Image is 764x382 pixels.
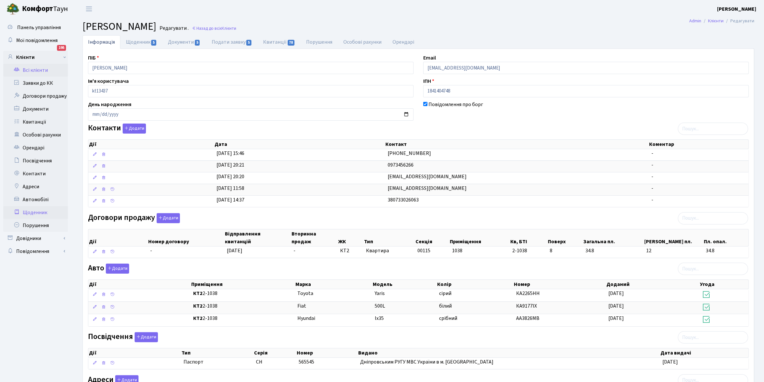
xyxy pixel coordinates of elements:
[22,4,53,14] b: Комфорт
[133,331,158,343] a: Додати
[717,5,756,13] b: [PERSON_NAME]
[724,17,754,25] li: Редагувати
[606,280,699,289] th: Доданий
[88,229,148,246] th: Дії
[3,34,68,47] a: Мої повідомлення195
[651,185,653,192] span: -
[703,229,748,246] th: Пл. опал.
[3,128,68,141] a: Особові рахунки
[297,290,313,297] span: Toyota
[227,247,242,254] span: [DATE]
[340,247,361,255] span: КТ2
[385,140,649,149] th: Контакт
[83,35,120,49] a: Інформація
[512,247,545,255] span: 2-1038
[6,3,19,16] img: logo.png
[222,25,236,31] span: Клієнти
[3,167,68,180] a: Контакти
[123,124,146,134] button: Контакти
[375,290,385,297] span: Yaris
[150,247,152,254] span: -
[516,302,537,310] span: КА9177ІХ
[338,229,363,246] th: ЖК
[297,302,306,310] span: Fiat
[181,348,253,357] th: Тип
[88,54,99,62] label: ПІБ
[3,90,68,103] a: Договори продажу
[151,40,156,46] span: 5
[88,213,180,223] label: Договори продажу
[706,247,746,255] span: 34.8
[216,173,244,180] span: [DATE] 20:20
[583,229,644,246] th: Загальна пл.
[699,280,748,289] th: Угода
[660,348,748,357] th: Дата видачі
[206,35,258,49] a: Подати заявку
[708,17,724,24] a: Клієнти
[609,302,624,310] span: [DATE]
[3,21,68,34] a: Панель управління
[193,315,292,322] span: 2-1038
[256,358,262,366] span: СН
[83,19,156,34] span: [PERSON_NAME]
[120,35,162,49] a: Щоденник
[678,123,748,135] input: Пошук...
[651,196,653,203] span: -
[388,161,414,169] span: 0973456266
[301,35,338,49] a: Порушення
[57,45,66,51] div: 195
[216,150,244,157] span: [DATE] 15:46
[550,247,580,255] span: 8
[193,302,203,310] b: КТ2
[3,219,68,232] a: Порушення
[162,35,206,49] a: Документи
[423,77,434,85] label: ІПН
[415,229,449,246] th: Секція
[193,302,292,310] span: 2-1038
[678,212,748,224] input: Пошук...
[17,24,61,31] span: Панель управління
[299,358,314,366] span: 565545
[88,124,146,134] label: Контакти
[158,25,189,31] small: Редагувати .
[216,185,244,192] span: [DATE] 11:58
[148,229,224,246] th: Номер договору
[439,290,452,297] span: сірий
[3,51,68,64] a: Клієнти
[88,332,158,342] label: Посвідчення
[439,302,452,310] span: білий
[288,40,295,46] span: 78
[452,247,462,254] span: 1038
[214,140,385,149] th: Дата
[651,150,653,157] span: -
[193,315,203,322] b: КТ2
[649,140,748,149] th: Коментар
[680,14,764,28] nav: breadcrumb
[689,17,701,24] a: Admin
[678,331,748,344] input: Пошук...
[366,247,412,255] span: Квартира
[428,101,483,108] label: Повідомлення про борг
[3,103,68,115] a: Документи
[224,229,291,246] th: Відправлення квитанцій
[609,315,624,322] span: [DATE]
[253,348,296,357] th: Серія
[338,35,387,49] a: Особові рахунки
[516,290,540,297] span: КА2265НН
[81,4,97,14] button: Переключити навігацію
[193,290,203,297] b: КТ2
[295,280,372,289] th: Марка
[3,154,68,167] a: Посвідчення
[417,247,430,254] span: 00115
[192,25,236,31] a: Назад до всіхКлієнти
[3,245,68,258] a: Повідомлення
[88,280,191,289] th: Дії
[291,229,338,246] th: Вторинна продаж
[644,229,703,246] th: [PERSON_NAME] пл.
[510,229,547,246] th: Кв, БТІ
[3,64,68,77] a: Всі клієнти
[516,315,539,322] span: АА3826МВ
[195,40,200,46] span: 5
[375,315,384,322] span: Iх35
[3,115,68,128] a: Квитанції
